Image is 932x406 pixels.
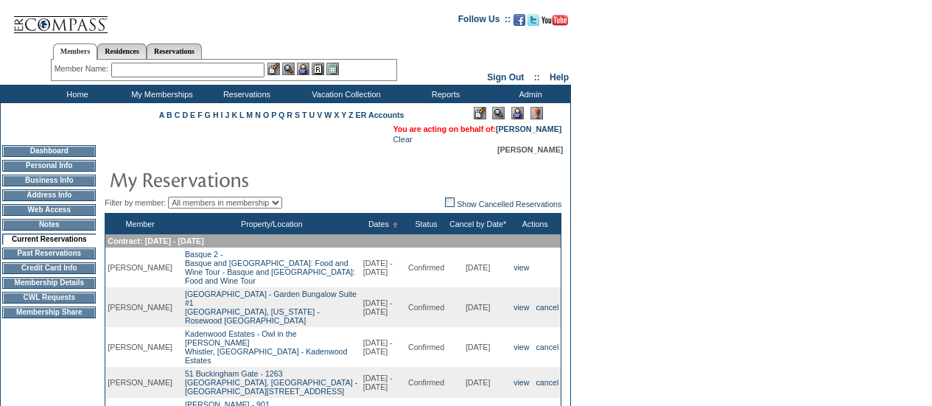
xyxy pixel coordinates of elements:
[105,327,175,367] td: [PERSON_NAME]
[185,250,355,285] a: Basque 2 -Basque and [GEOGRAPHIC_DATA]: Food and Wine Tour - Basque and [GEOGRAPHIC_DATA]: Food a...
[406,327,446,367] td: Confirmed
[2,145,96,157] td: Dashboard
[458,13,511,30] td: Follow Us ::
[368,220,389,228] a: Dates
[105,367,175,398] td: [PERSON_NAME]
[147,43,202,59] a: Reservations
[445,197,455,207] img: chk_off.JPG
[317,111,322,119] a: V
[486,85,571,103] td: Admin
[53,43,98,60] a: Members
[326,63,339,75] img: b_calculator.gif
[514,18,525,27] a: Become our fan on Facebook
[2,219,96,231] td: Notes
[542,18,568,27] a: Subscribe to our YouTube Channel
[287,111,292,119] a: R
[109,164,404,194] img: pgTtlMyReservations.gif
[514,303,529,312] a: view
[514,263,529,272] a: view
[361,367,406,398] td: [DATE] - [DATE]
[185,329,348,365] a: Kadenwood Estates - Owl in the [PERSON_NAME]Whistler, [GEOGRAPHIC_DATA] - Kadenwood Estates
[197,111,203,119] a: F
[536,378,559,387] a: cancel
[105,248,175,287] td: [PERSON_NAME]
[446,327,509,367] td: [DATE]
[415,220,437,228] a: Status
[449,220,506,228] a: Cancel by Date*
[2,234,96,245] td: Current Reservations
[528,18,539,27] a: Follow us on Twitter
[530,107,543,119] img: Log Concern/Member Elevation
[446,248,509,287] td: [DATE]
[528,14,539,26] img: Follow us on Twitter
[514,378,529,387] a: view
[225,111,229,119] a: J
[185,290,357,325] a: [GEOGRAPHIC_DATA] - Garden Bungalow Suite #1[GEOGRAPHIC_DATA], [US_STATE] - Rosewood [GEOGRAPHIC_...
[267,63,280,75] img: b_edit.gif
[2,175,96,186] td: Business Info
[213,111,219,119] a: H
[297,63,309,75] img: Impersonate
[167,111,172,119] a: B
[487,72,524,83] a: Sign Out
[287,85,402,103] td: Vacation Collection
[175,111,181,119] a: C
[205,111,211,119] a: G
[271,111,276,119] a: P
[536,303,559,312] a: cancel
[341,111,346,119] a: Y
[2,160,96,172] td: Personal Info
[190,111,195,119] a: E
[509,214,561,235] th: Actions
[393,125,561,133] span: You are acting on behalf of:
[536,343,559,351] a: cancel
[185,369,357,396] a: 51 Buckingham Gate - 1263[GEOGRAPHIC_DATA], [GEOGRAPHIC_DATA] - [GEOGRAPHIC_DATA][STREET_ADDRESS]
[492,107,505,119] img: View Mode
[393,135,412,144] a: Clear
[356,111,404,119] a: ER Accounts
[126,220,155,228] a: Member
[2,292,96,304] td: CWL Requests
[263,111,269,119] a: O
[511,107,524,119] img: Impersonate
[255,111,261,119] a: N
[105,287,175,327] td: [PERSON_NAME]
[406,248,446,287] td: Confirmed
[497,145,563,154] span: [PERSON_NAME]
[389,222,399,228] img: Ascending
[334,111,339,119] a: X
[446,367,509,398] td: [DATE]
[514,14,525,26] img: Become our fan on Facebook
[550,72,569,83] a: Help
[108,237,203,245] span: Contract: [DATE] - [DATE]
[2,248,96,259] td: Past Reservations
[474,107,486,119] img: Edit Mode
[302,111,307,119] a: T
[231,111,237,119] a: K
[496,125,561,133] a: [PERSON_NAME]
[446,287,509,327] td: [DATE]
[246,111,253,119] a: M
[309,111,315,119] a: U
[534,72,540,83] span: ::
[97,43,147,59] a: Residences
[361,287,406,327] td: [DATE] - [DATE]
[278,111,284,119] a: Q
[295,111,300,119] a: S
[2,262,96,274] td: Credit Card Info
[221,111,223,119] a: I
[33,85,118,103] td: Home
[348,111,354,119] a: Z
[55,63,111,75] div: Member Name:
[2,277,96,289] td: Membership Details
[241,220,303,228] a: Property/Location
[542,15,568,26] img: Subscribe to our YouTube Channel
[282,63,295,75] img: View
[406,287,446,327] td: Confirmed
[406,367,446,398] td: Confirmed
[239,111,244,119] a: L
[2,204,96,216] td: Web Access
[361,248,406,287] td: [DATE] - [DATE]
[182,111,188,119] a: D
[2,307,96,318] td: Membership Share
